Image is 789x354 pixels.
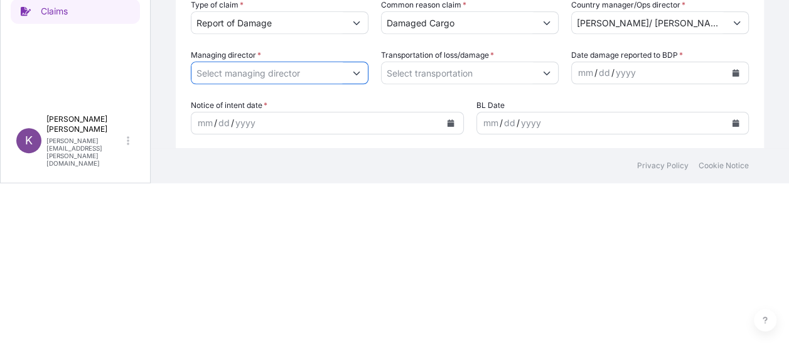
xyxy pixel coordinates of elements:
button: Calendar [726,63,746,83]
label: Transportation of loss/damage [381,49,494,62]
p: [PERSON_NAME] [PERSON_NAME] [46,114,124,134]
button: Calendar [726,113,746,133]
div: year, [234,115,257,131]
button: Show suggestions [535,11,558,34]
button: Show suggestions [535,62,558,84]
a: Privacy Policy [637,161,689,171]
input: Select director [572,11,726,34]
input: Select managing director [191,62,345,84]
input: Select transportation [382,62,535,84]
span: Date damage reported to BDP [571,49,683,62]
div: / [231,115,234,131]
div: day, [217,115,231,131]
a: Cookie Notice [699,161,749,171]
div: / [594,65,598,80]
span: K [25,134,33,147]
div: year, [615,65,637,80]
span: BL Date [476,99,505,112]
div: / [611,65,615,80]
button: Show suggestions [345,62,368,84]
div: / [500,115,503,131]
div: / [517,115,520,131]
button: Show suggestions [345,11,368,34]
div: month, [196,115,214,131]
div: day, [503,115,517,131]
span: Notice of intent date [191,99,267,112]
div: / [214,115,217,131]
input: Select type [191,11,345,34]
p: Claims [41,5,68,18]
input: Select reason [382,11,535,34]
div: year, [520,115,542,131]
div: month, [482,115,500,131]
button: Calendar [441,113,461,133]
button: Show suggestions [726,11,748,34]
p: [PERSON_NAME][EMAIL_ADDRESS][PERSON_NAME][DOMAIN_NAME] [46,137,124,167]
label: Managing director [191,49,261,62]
div: month, [577,65,594,80]
div: day, [598,65,611,80]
